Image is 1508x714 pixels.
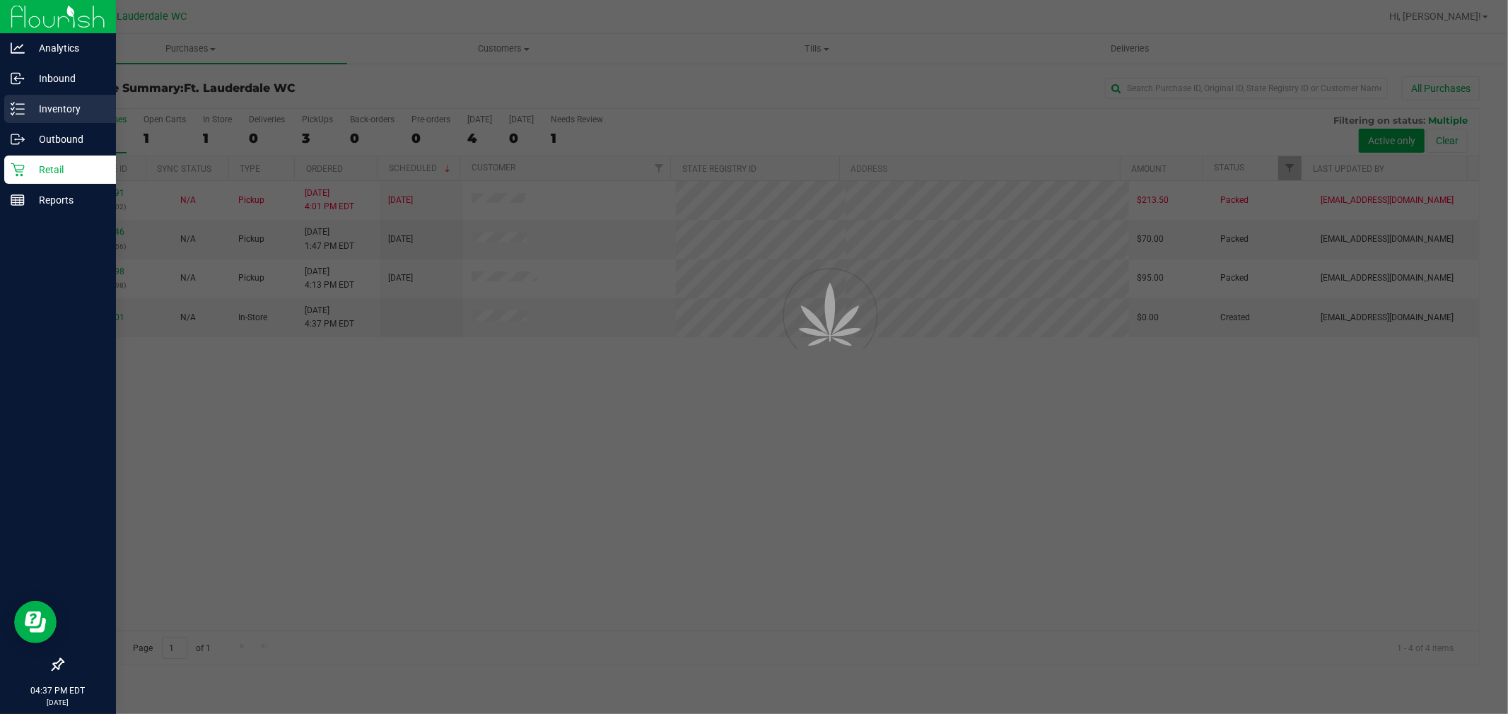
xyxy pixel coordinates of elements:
p: Retail [25,161,110,178]
inline-svg: Inbound [11,71,25,86]
p: Reports [25,192,110,209]
iframe: Resource center [14,601,57,643]
inline-svg: Inventory [11,102,25,116]
p: 04:37 PM EDT [6,684,110,697]
p: Analytics [25,40,110,57]
inline-svg: Outbound [11,132,25,146]
p: Outbound [25,131,110,148]
inline-svg: Analytics [11,41,25,55]
inline-svg: Reports [11,193,25,207]
p: Inbound [25,70,110,87]
p: Inventory [25,100,110,117]
inline-svg: Retail [11,163,25,177]
p: [DATE] [6,697,110,708]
